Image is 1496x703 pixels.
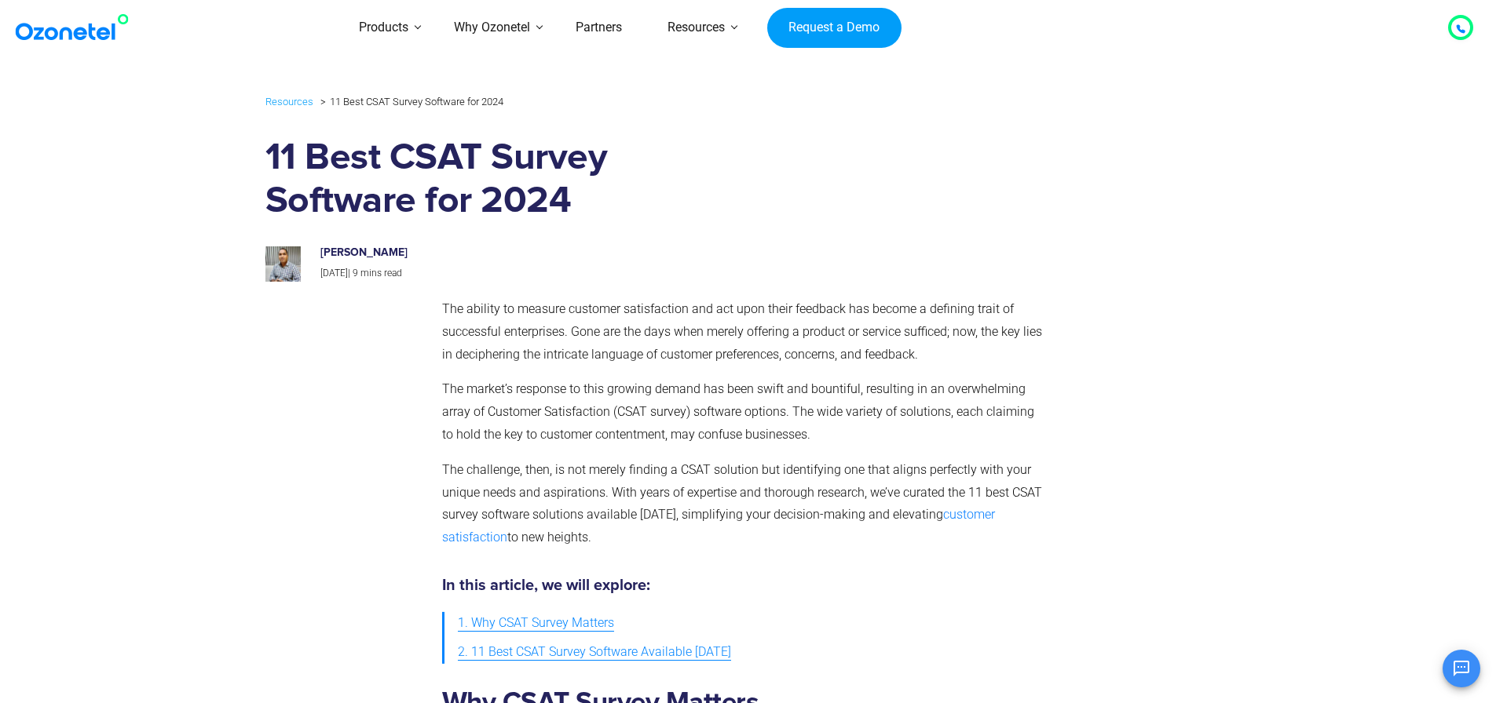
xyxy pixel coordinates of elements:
[458,612,614,635] span: 1. Why CSAT Survey Matters
[265,246,301,282] img: prashanth-kancherla_avatar-200x200.jpeg
[458,638,731,667] a: 2. 11 Best CSAT Survey Software Available [DATE]
[265,137,668,223] h1: 11 Best CSAT Survey Software for 2024
[442,378,1048,446] p: The market’s response to this growing demand has been swift and bountiful, resulting in an overwh...
[442,577,1048,593] h5: In this article, we will explore:
[320,268,348,279] span: [DATE]
[458,641,731,664] span: 2. 11 Best CSAT Survey Software Available [DATE]
[320,265,652,282] p: |
[353,268,358,279] span: 9
[442,507,995,545] a: customer satisfaction
[316,92,503,111] li: 11 Best CSAT Survey Software for 2024
[320,246,652,260] h6: [PERSON_NAME]
[442,459,1048,549] p: The challenge, then, is not merely finding a CSAT solution but identifying one that aligns perfec...
[442,298,1048,366] p: The ability to measure customer satisfaction and act upon their feedback has become a defining tr...
[360,268,402,279] span: mins read
[265,93,313,111] a: Resources
[458,609,614,638] a: 1. Why CSAT Survey Matters
[1443,650,1480,687] button: Open chat
[767,8,902,49] a: Request a Demo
